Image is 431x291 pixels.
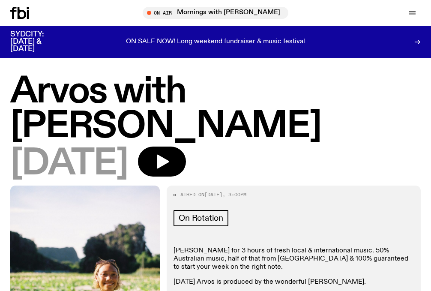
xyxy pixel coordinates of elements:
span: Aired on [180,191,204,198]
button: On AirMornings with [PERSON_NAME] / [US_STATE][PERSON_NAME] Interview [143,7,288,19]
p: [PERSON_NAME] for 3 hours of fresh local & international music. ​50% Australian music, half of th... [174,247,414,272]
span: [DATE] [10,147,128,181]
p: ON SALE NOW! Long weekend fundraiser & music festival [126,38,305,46]
a: On Rotation [174,210,228,226]
h1: Arvos with [PERSON_NAME] [10,75,421,144]
span: On Rotation [179,213,223,223]
p: [DATE] Arvos is produced by the wonderful [PERSON_NAME]. [174,278,414,286]
h3: SYDCITY: [DATE] & [DATE] [10,31,65,53]
span: [DATE] [204,191,222,198]
span: , 3:00pm [222,191,246,198]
